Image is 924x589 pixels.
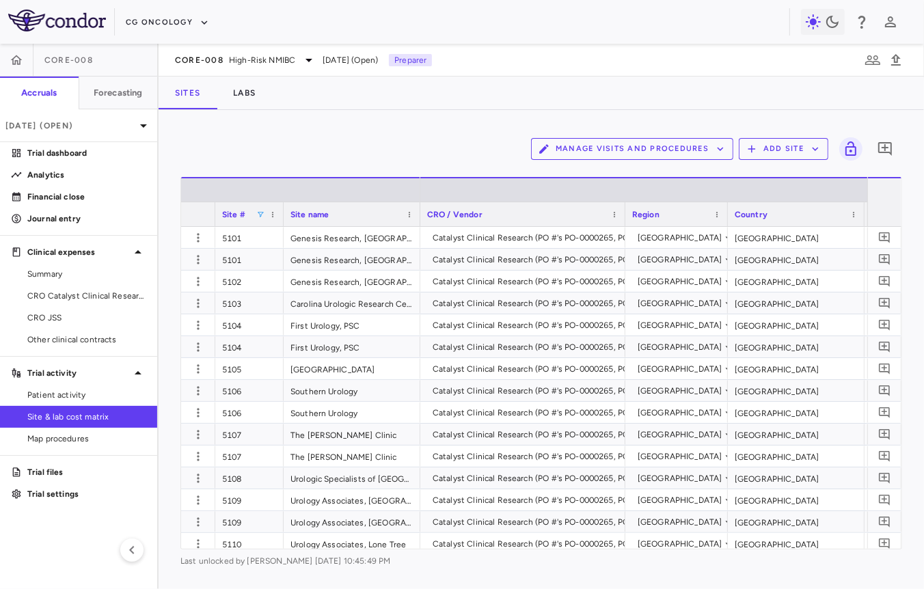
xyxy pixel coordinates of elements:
div: [GEOGRAPHIC_DATA] [728,402,865,423]
div: Urology Associates, [GEOGRAPHIC_DATA] [284,511,420,532]
p: Trial activity [27,367,130,379]
div: [GEOGRAPHIC_DATA] [728,271,865,292]
div: [GEOGRAPHIC_DATA] [638,271,722,292]
svg: Add comment [878,471,891,484]
span: Site name [290,210,329,219]
span: Other clinical contracts [27,333,146,346]
div: Catalyst Clinical Research (PO #'s PO-0000265, PO-0000264) [433,533,670,555]
p: Preparer [389,54,432,66]
p: Clinical expenses [27,246,130,258]
div: 5107 [215,446,284,467]
div: Catalyst Clinical Research (PO #'s PO-0000265, PO-0000264) [433,402,670,424]
span: Lock grid [834,137,862,161]
svg: Add comment [878,493,891,506]
h6: Forecasting [94,87,143,99]
div: [GEOGRAPHIC_DATA] [728,336,865,357]
div: [GEOGRAPHIC_DATA] [728,249,865,270]
div: Catalyst Clinical Research (PO #'s PO-0000265, PO-0000264) [433,467,670,489]
button: Add comment [875,491,894,509]
div: Catalyst Clinical Research (PO #'s PO-0000265, PO-0000264) [433,227,670,249]
div: 5104 [215,336,284,357]
div: [GEOGRAPHIC_DATA] [728,292,865,314]
div: [GEOGRAPHIC_DATA] [728,533,865,554]
button: Add comment [873,137,897,161]
div: [GEOGRAPHIC_DATA] [728,314,865,335]
div: [GEOGRAPHIC_DATA] [728,358,865,379]
svg: Add comment [878,384,891,397]
button: CG Oncology [126,12,209,33]
div: Catalyst Clinical Research (PO #'s PO-0000265, PO-0000264) [433,314,670,336]
div: [GEOGRAPHIC_DATA] [728,446,865,467]
button: Add comment [875,425,894,443]
p: Trial dashboard [27,147,146,159]
div: [GEOGRAPHIC_DATA] [728,489,865,510]
div: [GEOGRAPHIC_DATA] [638,402,722,424]
button: Add comment [875,512,894,531]
p: Analytics [27,169,146,181]
div: Catalyst Clinical Research (PO #'s PO-0000265, PO-0000264) [433,249,670,271]
p: Trial files [27,466,146,478]
svg: Add comment [878,428,891,441]
div: Urology Associates, Lone Tree [284,533,420,554]
button: Add comment [875,316,894,334]
div: Carolina Urologic Research Center, LLC [284,292,420,314]
svg: Add comment [878,537,891,550]
div: [GEOGRAPHIC_DATA] [638,314,722,336]
span: CRO Catalyst Clinical Research [27,290,146,302]
div: [GEOGRAPHIC_DATA] [728,467,865,489]
div: [GEOGRAPHIC_DATA] [638,292,722,314]
button: Add comment [875,359,894,378]
img: logo-full-SnFGN8VE.png [8,10,106,31]
div: Genesis Research, [GEOGRAPHIC_DATA] [284,227,420,248]
div: [GEOGRAPHIC_DATA] [638,446,722,467]
span: Map procedures [27,433,146,445]
div: 5103 [215,292,284,314]
h6: Accruals [21,87,57,99]
svg: Add comment [878,231,891,244]
div: Catalyst Clinical Research (PO #'s PO-0000265, PO-0000264) [433,511,670,533]
svg: Add comment [878,275,891,288]
svg: Add comment [878,253,891,266]
button: Add comment [875,403,894,422]
svg: Add comment [878,340,891,353]
button: Add comment [875,228,894,247]
div: Genesis Research, [GEOGRAPHIC_DATA] [284,271,420,292]
div: [GEOGRAPHIC_DATA] [728,227,865,248]
div: 5110 [215,533,284,554]
div: 5104 [215,314,284,335]
div: [GEOGRAPHIC_DATA] [638,424,722,446]
div: Catalyst Clinical Research (PO #'s PO-0000265, PO-0000264) [433,446,670,467]
div: Catalyst Clinical Research (PO #'s PO-0000265, PO-0000264) [433,424,670,446]
div: 5105 [215,358,284,379]
span: CRO / Vendor [427,210,483,219]
div: Catalyst Clinical Research (PO #'s PO-0000265, PO-0000264) [433,292,670,314]
p: Journal entry [27,213,146,225]
div: [GEOGRAPHIC_DATA] [638,533,722,555]
div: Southern Urology [284,402,420,423]
span: Region [632,210,660,219]
span: Last unlocked by [PERSON_NAME] [DATE] 10:45:49 PM [180,555,902,567]
svg: Add comment [878,362,891,375]
span: Patient activity [27,389,146,401]
div: Catalyst Clinical Research (PO #'s PO-0000265, PO-0000264) [433,380,670,402]
button: Add comment [875,272,894,290]
div: [GEOGRAPHIC_DATA] [728,380,865,401]
div: [GEOGRAPHIC_DATA] [638,511,722,533]
div: First Urology, PSC [284,314,420,335]
div: 5107 [215,424,284,445]
div: Catalyst Clinical Research (PO #'s PO-0000265, PO-0000264) [433,489,670,511]
div: 5102 [215,271,284,292]
div: Genesis Research, [GEOGRAPHIC_DATA] [284,249,420,270]
span: [DATE] (Open) [323,54,378,66]
div: 5108 [215,467,284,489]
button: Sites [159,77,217,109]
button: Add comment [875,338,894,356]
div: 5106 [215,380,284,401]
button: Add comment [875,381,894,400]
div: [GEOGRAPHIC_DATA] [638,227,722,249]
span: High-Risk NMIBC [229,54,295,66]
span: Summary [27,268,146,280]
div: [GEOGRAPHIC_DATA] [728,511,865,532]
div: [GEOGRAPHIC_DATA] [638,249,722,271]
span: CRO JSS [27,312,146,324]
